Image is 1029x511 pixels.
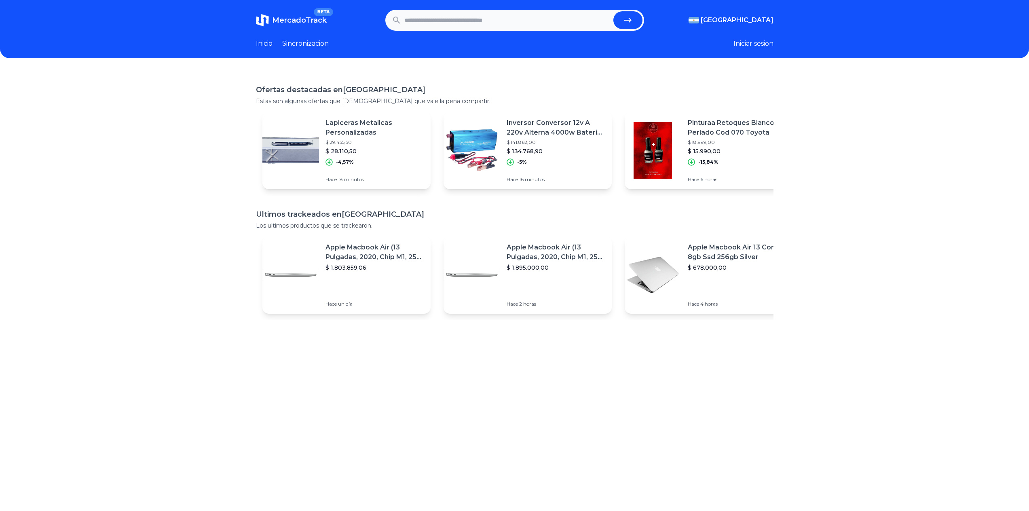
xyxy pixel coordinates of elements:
a: Featured imageApple Macbook Air (13 Pulgadas, 2020, Chip M1, 256 Gb De Ssd, 8 Gb De Ram) - Plata$... [262,236,431,314]
img: Featured image [625,247,681,303]
img: Featured image [444,122,500,179]
p: -15,84% [698,159,718,165]
h1: Ofertas destacadas en [GEOGRAPHIC_DATA] [256,84,773,95]
p: Los ultimos productos que se trackearon. [256,222,773,230]
p: $ 134.768,90 [507,147,605,155]
h1: Ultimos trackeados en [GEOGRAPHIC_DATA] [256,209,773,220]
p: Pinturaa Retoques Blanco Perlado Cod 070 Toyota [688,118,786,137]
p: $ 1.803.859,06 [325,264,424,272]
a: Featured imageApple Macbook Air (13 Pulgadas, 2020, Chip M1, 256 Gb De Ssd, 8 Gb De Ram) - Plata$... [444,236,612,314]
a: Featured imageApple Macbook Air 13 Core I5 8gb Ssd 256gb Silver$ 678.000,00Hace 4 horas [625,236,793,314]
button: [GEOGRAPHIC_DATA] [689,15,773,25]
span: MercadoTrack [272,16,327,25]
a: Featured imageInversor Conversor 12v A 220v Alterna 4000w Bateria De Auto$ 141.862,00$ 134.768,90... [444,112,612,189]
p: Hace 2 horas [507,301,605,307]
p: Hace 16 minutos [507,176,605,183]
p: Apple Macbook Air (13 Pulgadas, 2020, Chip M1, 256 Gb De Ssd, 8 Gb De Ram) - Plata [507,243,605,262]
p: $ 18.999,00 [688,139,786,146]
p: $ 678.000,00 [688,264,786,272]
p: $ 1.895.000,00 [507,264,605,272]
img: Featured image [262,247,319,303]
p: Hace 6 horas [688,176,786,183]
img: Featured image [262,122,319,179]
p: -5% [517,159,527,165]
p: $ 141.862,00 [507,139,605,146]
span: [GEOGRAPHIC_DATA] [701,15,773,25]
img: MercadoTrack [256,14,269,27]
p: Hace un día [325,301,424,307]
img: Featured image [625,122,681,179]
p: $ 28.110,50 [325,147,424,155]
p: Hace 4 horas [688,301,786,307]
a: Sincronizacion [282,39,329,49]
p: $ 15.990,00 [688,147,786,155]
a: Inicio [256,39,273,49]
p: Lapiceras Metalicas Personalizadas [325,118,424,137]
p: -4,57% [336,159,354,165]
img: Argentina [689,17,699,23]
a: MercadoTrackBETA [256,14,327,27]
button: Iniciar sesion [733,39,773,49]
p: $ 29.455,50 [325,139,424,146]
img: Featured image [444,247,500,303]
span: BETA [314,8,333,16]
p: Apple Macbook Air (13 Pulgadas, 2020, Chip M1, 256 Gb De Ssd, 8 Gb De Ram) - Plata [325,243,424,262]
a: Featured imagePinturaa Retoques Blanco Perlado Cod 070 Toyota$ 18.999,00$ 15.990,00-15,84%Hace 6 ... [625,112,793,189]
p: Estas son algunas ofertas que [DEMOGRAPHIC_DATA] que vale la pena compartir. [256,97,773,105]
p: Apple Macbook Air 13 Core I5 8gb Ssd 256gb Silver [688,243,786,262]
a: Featured imageLapiceras Metalicas Personalizadas$ 29.455,50$ 28.110,50-4,57%Hace 18 minutos [262,112,431,189]
p: Inversor Conversor 12v A 220v Alterna 4000w Bateria De Auto [507,118,605,137]
p: Hace 18 minutos [325,176,424,183]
